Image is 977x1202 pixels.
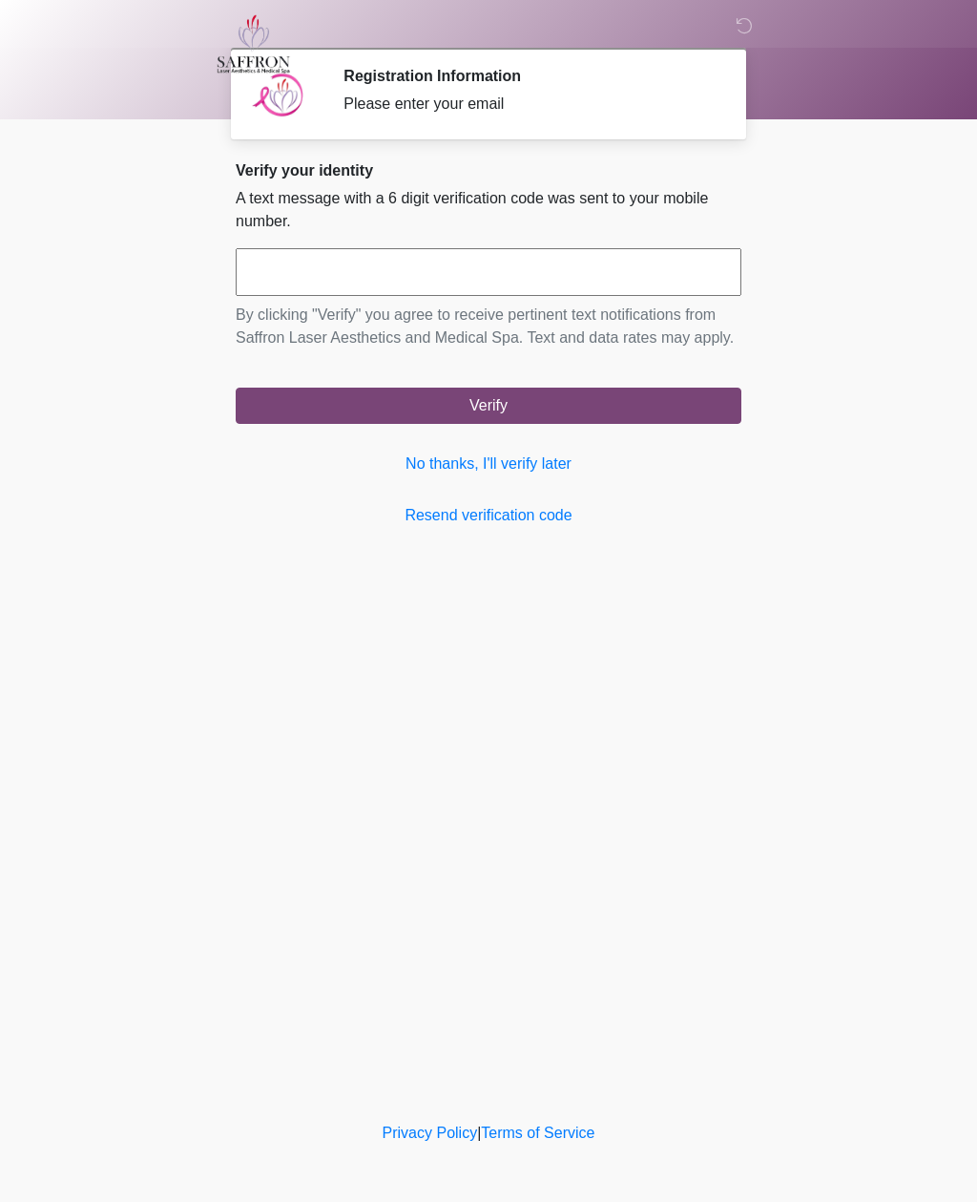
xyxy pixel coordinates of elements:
a: No thanks, I'll verify later [236,453,741,475]
a: | [477,1125,481,1141]
h2: Verify your identity [236,161,741,179]
p: A text message with a 6 digit verification code was sent to your mobile number. [236,187,741,233]
p: By clicking "Verify" you agree to receive pertinent text notifications from Saffron Laser Aesthet... [236,304,741,349]
a: Privacy Policy [383,1125,478,1141]
button: Verify [236,388,741,424]
a: Terms of Service [481,1125,594,1141]
div: Please enter your email [343,93,713,116]
img: Agent Avatar [250,67,307,124]
img: Saffron Laser Aesthetics and Medical Spa Logo [217,14,291,74]
a: Resend verification code [236,504,741,527]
